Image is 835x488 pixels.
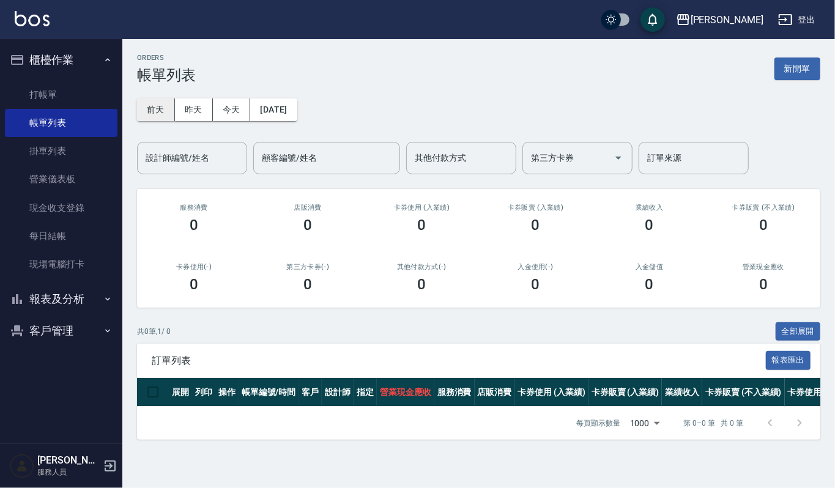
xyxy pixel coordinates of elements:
a: 新開單 [774,62,820,74]
h2: 入金儲值 [607,263,692,271]
button: 報表及分析 [5,283,117,315]
button: 登出 [773,9,820,31]
h2: 其他付款方式(-) [379,263,464,271]
h3: 0 [645,216,654,234]
button: 報表匯出 [766,351,811,370]
th: 店販消費 [475,378,515,407]
h3: 0 [532,276,540,293]
h2: 入金使用(-) [493,263,577,271]
button: Open [609,148,628,168]
h3: 0 [190,276,198,293]
a: 現金收支登錄 [5,194,117,222]
h2: 卡券販賣 (入業績) [493,204,577,212]
th: 設計師 [322,378,354,407]
h3: 0 [190,216,198,234]
button: 昨天 [175,98,213,121]
button: [PERSON_NAME] [671,7,768,32]
h3: 0 [303,216,312,234]
h2: 業績收入 [607,204,692,212]
div: 1000 [625,407,664,440]
h2: 卡券使用(-) [152,263,236,271]
p: 每頁顯示數量 [576,418,620,429]
a: 每日結帳 [5,222,117,250]
h3: 服務消費 [152,204,236,212]
h2: ORDERS [137,54,196,62]
h2: 店販消費 [265,204,350,212]
img: Logo [15,11,50,26]
button: 今天 [213,98,251,121]
h5: [PERSON_NAME] [37,454,100,467]
img: Person [10,454,34,478]
p: 第 0–0 筆 共 0 筆 [684,418,743,429]
button: 全部展開 [776,322,821,341]
th: 營業現金應收 [377,378,434,407]
h2: 卡券使用 (入業績) [379,204,464,212]
p: 服務人員 [37,467,100,478]
a: 營業儀表板 [5,165,117,193]
h3: 0 [417,216,426,234]
a: 現場電腦打卡 [5,250,117,278]
button: 客戶管理 [5,315,117,347]
h3: 帳單列表 [137,67,196,84]
h3: 0 [759,216,768,234]
h3: 0 [645,276,654,293]
button: 櫃檯作業 [5,44,117,76]
th: 操作 [215,378,239,407]
button: [DATE] [250,98,297,121]
button: save [640,7,665,32]
a: 帳單列表 [5,109,117,137]
button: 前天 [137,98,175,121]
th: 展開 [169,378,192,407]
a: 掛單列表 [5,137,117,165]
th: 帳單編號/時間 [239,378,299,407]
th: 卡券使用 (入業績) [514,378,588,407]
span: 訂單列表 [152,355,766,367]
th: 卡券販賣 (入業績) [588,378,662,407]
th: 服務消費 [434,378,475,407]
button: 新開單 [774,57,820,80]
th: 列印 [192,378,215,407]
div: [PERSON_NAME] [691,12,763,28]
a: 打帳單 [5,81,117,109]
th: 卡券使用(-) [785,378,835,407]
th: 指定 [354,378,377,407]
h2: 第三方卡券(-) [265,263,350,271]
th: 業績收入 [662,378,702,407]
h3: 0 [759,276,768,293]
h3: 0 [532,216,540,234]
h2: 營業現金應收 [721,263,806,271]
h3: 0 [417,276,426,293]
h2: 卡券販賣 (不入業績) [721,204,806,212]
th: 客戶 [299,378,322,407]
h3: 0 [303,276,312,293]
th: 卡券販賣 (不入業績) [702,378,784,407]
a: 報表匯出 [766,354,811,366]
p: 共 0 筆, 1 / 0 [137,326,171,337]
